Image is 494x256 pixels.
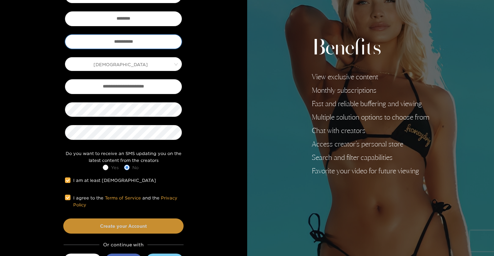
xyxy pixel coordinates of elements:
li: Fast and reliable buffering and viewing [312,100,429,108]
span: Male [65,59,182,69]
li: Search and filter capabilities [312,153,429,162]
h2: Benefits [312,35,429,62]
div: Do you want to receive an SMS updating you on the latest content from the creators [63,150,184,164]
li: Monthly subscriptions [312,86,429,94]
div: Or continue with [64,240,184,248]
li: Access creator's personal store [312,140,429,148]
li: Favorite your video for future viewing [312,167,429,175]
span: No [130,164,141,171]
li: Multiple solution options to choose from [312,113,429,121]
span: Yes [108,164,121,171]
span: I am at least [DEMOGRAPHIC_DATA] [70,177,159,184]
li: View exclusive content [312,73,429,81]
li: Chat with creators [312,126,429,135]
button: Create your Account [63,218,184,234]
span: I agree to the and the [70,194,182,208]
a: Terms of Service [105,195,141,200]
